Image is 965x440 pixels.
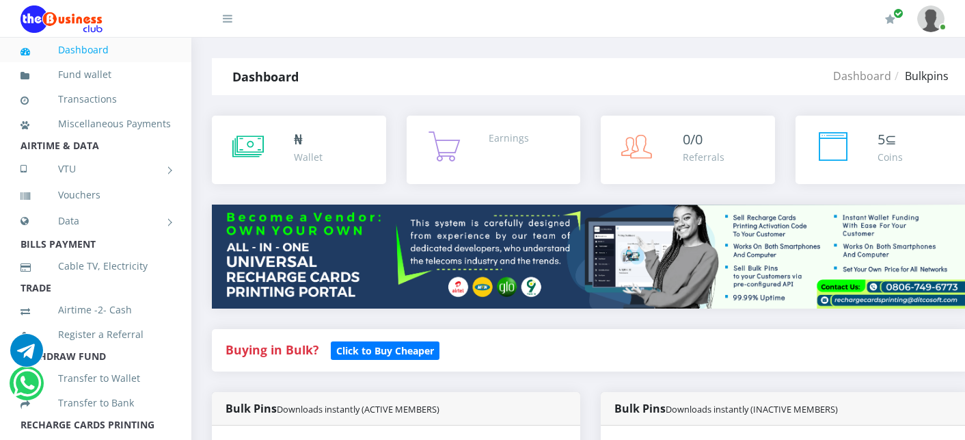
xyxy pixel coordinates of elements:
a: Dashboard [21,34,171,66]
small: Downloads instantly (ACTIVE MEMBERS) [277,403,439,415]
strong: Dashboard [232,68,299,85]
img: User [917,5,944,32]
div: ⊆ [878,129,903,150]
a: Fund wallet [21,59,171,90]
a: Dashboard [833,68,891,83]
a: ₦ Wallet [212,116,386,184]
a: 0/0 Referrals [601,116,775,184]
a: Data [21,204,171,238]
strong: Bulk Pins [226,401,439,416]
div: Coins [878,150,903,164]
a: Cable TV, Electricity [21,250,171,282]
a: Transfer to Wallet [21,363,171,394]
a: Transactions [21,83,171,115]
a: Airtime -2- Cash [21,294,171,326]
a: Vouchers [21,179,171,211]
a: Click to Buy Cheaper [331,341,439,358]
small: Downloads instantly (INACTIVE MEMBERS) [666,403,838,415]
span: 5 [878,130,885,148]
i: Renew/Upgrade Subscription [885,14,895,25]
strong: Buying in Bulk? [226,341,318,358]
b: Click to Buy Cheaper [336,344,434,357]
a: Register a Referral [21,319,171,350]
div: Referrals [683,150,724,164]
img: Logo [21,5,103,33]
a: Earnings [407,116,581,184]
a: Transfer to Bank [21,387,171,419]
div: Earnings [489,131,529,145]
span: Renew/Upgrade Subscription [893,8,903,18]
li: Bulkpins [891,68,949,84]
div: Wallet [294,150,323,164]
a: VTU [21,152,171,186]
span: 0/0 [683,130,703,148]
strong: Bulk Pins [614,401,838,416]
a: Chat for support [13,377,41,400]
a: Miscellaneous Payments [21,108,171,140]
div: ₦ [294,129,323,150]
a: Chat for support [10,344,43,367]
